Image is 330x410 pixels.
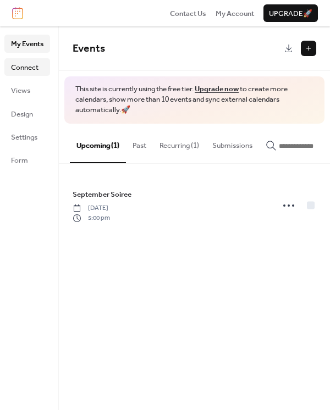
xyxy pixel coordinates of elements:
span: Settings [11,132,37,143]
span: Form [11,155,28,166]
span: Events [73,38,105,59]
button: Submissions [206,124,259,162]
span: Design [11,109,33,120]
a: Settings [4,128,50,146]
a: Upgrade now [195,82,239,96]
a: Form [4,151,50,169]
span: [DATE] [73,203,110,213]
button: Recurring (1) [153,124,206,162]
span: This site is currently using the free tier. to create more calendars, show more than 10 events an... [75,84,313,115]
button: Upcoming (1) [70,124,126,163]
a: September Soiree [73,189,131,201]
span: My Events [11,38,43,49]
a: My Account [216,8,254,19]
span: Connect [11,62,38,73]
span: Upgrade 🚀 [269,8,312,19]
button: Upgrade🚀 [263,4,318,22]
button: Past [126,124,153,162]
a: Connect [4,58,50,76]
a: Design [4,105,50,123]
a: My Events [4,35,50,52]
span: September Soiree [73,189,131,200]
span: 5:00 pm [73,213,110,223]
a: Views [4,81,50,99]
a: Contact Us [170,8,206,19]
span: Views [11,85,30,96]
img: logo [12,7,23,19]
